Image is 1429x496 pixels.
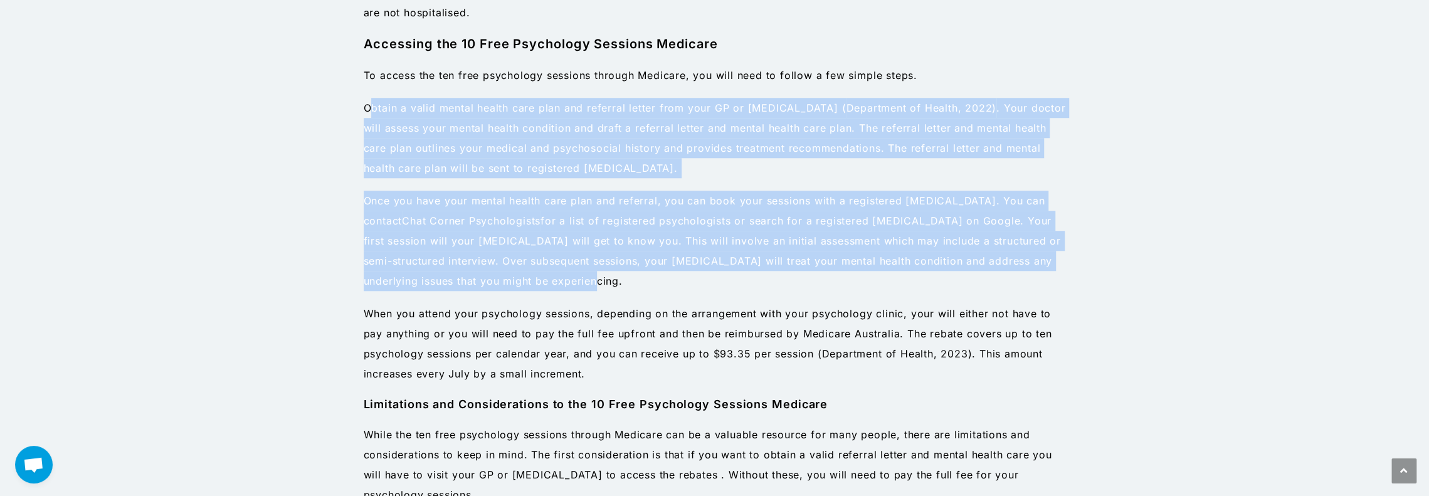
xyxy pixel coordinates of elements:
[364,396,1066,412] h3: Limitations and Considerations to the 10 Free Psychology Sessions Medicare
[1391,458,1416,483] a: Scroll to the top of the page
[364,303,1066,384] p: When you attend your psychology sessions, depending on the arrangement with your psychology clini...
[364,65,1066,85] p: To access the ten free psychology sessions through Medicare, you will need to follow a few simple...
[846,102,996,114] span: Department of Health, 2022)
[364,191,1066,291] p: Once you have your mental health care plan and referral, you can book your sessions with a regist...
[402,214,540,227] a: Chat Corner Psychologists
[364,98,1066,178] p: Obtain a valid mental health care plan and referral letter from your GP or [MEDICAL_DATA] (
[364,35,1066,53] h2: Accessing the 10 Free Psychology Sessions Medicare
[822,347,973,360] span: Department of Health, 2023)
[15,446,53,483] a: Open chat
